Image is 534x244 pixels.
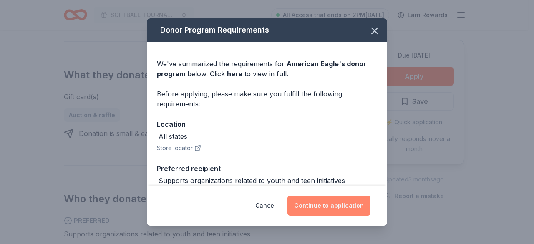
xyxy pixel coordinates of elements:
div: We've summarized the requirements for below. Click to view in full. [157,59,377,79]
button: Store locator [157,143,201,153]
div: All states [159,131,187,141]
a: here [227,69,242,79]
button: Continue to application [287,196,370,216]
div: Before applying, please make sure you fulfill the following requirements: [157,89,377,109]
div: Supports organizations related to youth and teen initiatives [159,176,345,186]
div: Preferred recipient [157,163,377,174]
button: Cancel [255,196,276,216]
div: Location [157,119,377,130]
div: Donor Program Requirements [147,18,387,42]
